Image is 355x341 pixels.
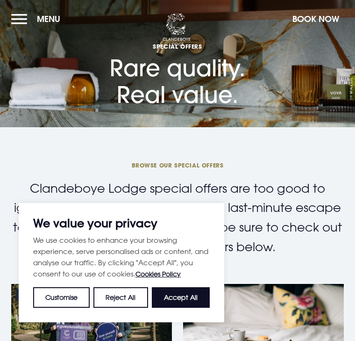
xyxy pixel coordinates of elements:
button: Menu [11,9,65,29]
img: Clandeboye Lodge [163,14,191,46]
a: Cookies Policy [135,270,181,278]
button: Accept All [152,287,210,308]
p: We use cookies to enhance your browsing experience, serve personalised ads or content, and analys... [33,234,210,280]
span: Menu [37,14,60,24]
span: BROWSE OUR SPECIAL OFFERS [11,161,344,169]
button: Customise [33,287,90,308]
p: Clandeboye Lodge special offers are too good to ignore! Whether you're looking for a last-minute ... [11,179,344,256]
button: Book Now [288,9,344,29]
div: We value your privacy [19,203,224,322]
span: Stay [16,289,40,301]
button: Reject All [93,287,148,308]
p: We value your privacy [33,218,210,229]
span: Special Offers [110,43,245,50]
